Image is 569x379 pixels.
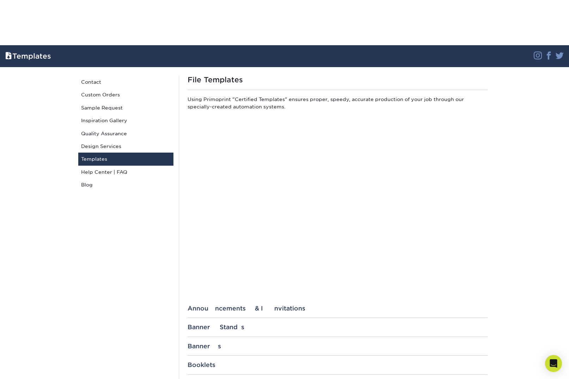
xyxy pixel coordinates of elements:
[188,96,488,113] p: Using Primoprint "Certified Templates" ensures proper, speedy, accurate production of your job th...
[78,88,173,101] a: Custom Orders
[78,76,173,88] a: Contact
[78,166,173,178] a: Help Center | FAQ
[78,127,173,140] a: Quality Assurance
[2,357,60,377] iframe: Google Customer Reviews
[78,114,173,127] a: Inspiration Gallery
[78,140,173,153] a: Design Services
[78,178,173,191] a: Blog
[545,355,562,372] div: Open Intercom Messenger
[188,76,488,84] h1: File Templates
[78,153,173,165] a: Templates
[78,101,173,114] a: Sample Request
[188,343,488,350] div: Banners
[188,305,488,312] div: Announcements & Invitations
[188,324,488,331] div: Banner Stands
[188,361,488,368] div: Booklets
